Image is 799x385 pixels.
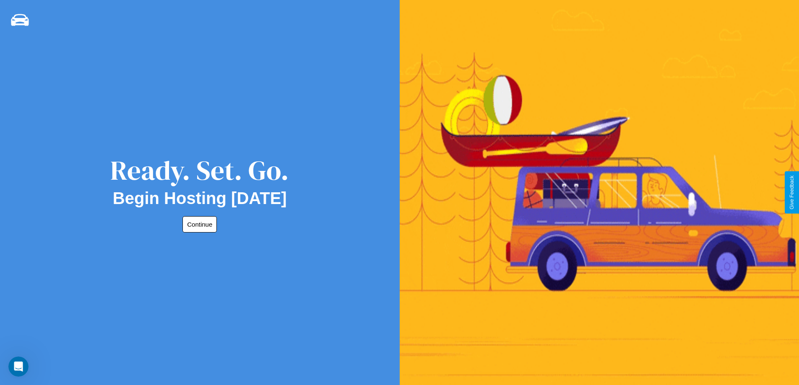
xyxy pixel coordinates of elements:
[8,357,29,377] iframe: Intercom live chat
[113,189,287,208] h2: Begin Hosting [DATE]
[789,176,795,209] div: Give Feedback
[182,216,217,233] button: Continue
[110,152,289,189] div: Ready. Set. Go.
